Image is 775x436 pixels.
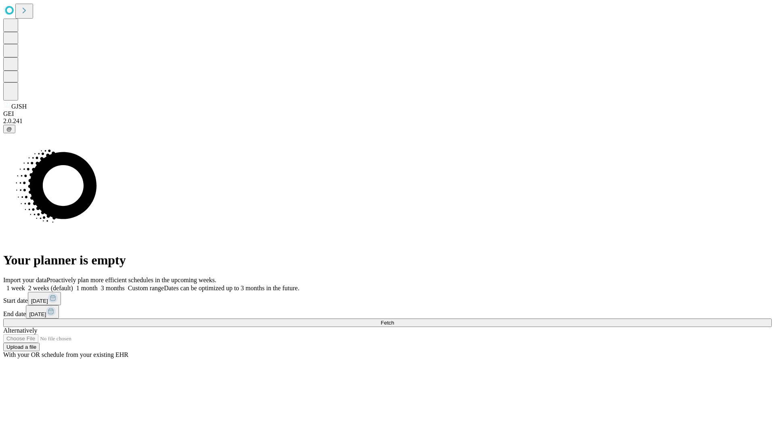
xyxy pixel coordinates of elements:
span: Custom range [128,285,164,291]
span: Dates can be optimized up to 3 months in the future. [164,285,299,291]
div: Start date [3,292,772,305]
span: GJSH [11,103,27,110]
button: [DATE] [26,305,59,319]
button: Upload a file [3,343,40,351]
span: 2 weeks (default) [28,285,73,291]
span: 1 week [6,285,25,291]
div: GEI [3,110,772,117]
button: @ [3,125,15,133]
span: @ [6,126,12,132]
span: Import your data [3,277,47,283]
span: [DATE] [29,311,46,317]
span: With your OR schedule from your existing EHR [3,351,128,358]
span: 1 month [76,285,98,291]
span: [DATE] [31,298,48,304]
div: End date [3,305,772,319]
span: Alternatively [3,327,37,334]
h1: Your planner is empty [3,253,772,268]
div: 2.0.241 [3,117,772,125]
span: Fetch [381,320,394,326]
button: Fetch [3,319,772,327]
button: [DATE] [28,292,61,305]
span: Proactively plan more efficient schedules in the upcoming weeks. [47,277,216,283]
span: 3 months [101,285,125,291]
